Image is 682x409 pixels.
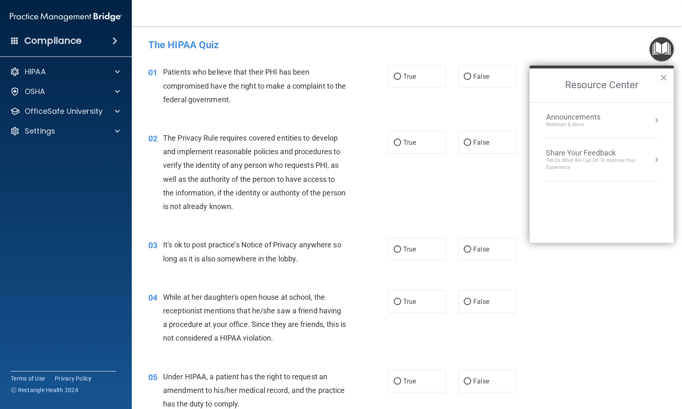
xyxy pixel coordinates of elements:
[10,126,120,136] a: Settings
[649,37,674,61] button: Open Resource Center
[464,74,471,80] input: False
[10,9,122,25] img: PMB logo
[473,245,489,253] span: False
[546,157,657,171] div: Tell Us What We Can Do to Improve Your Experience
[55,374,92,383] a: Privacy Policy
[403,298,416,306] span: True
[148,68,157,78] span: 01
[148,134,157,143] span: 02
[163,372,345,408] span: Under HIPAA, a patient has the right to request an amendment to his/her medical record, and the p...
[403,377,416,385] span: True
[163,240,341,263] span: It's ok to post practice’s Notice of Privacy anywhere so long as it is also somewhere in the lobby.
[163,134,346,211] span: The Privacy Rule requires covered entities to develop and implement reasonable policies and proce...
[10,106,120,116] a: OfficeSafe University
[464,140,471,146] input: False
[546,121,617,128] div: Webinars & More
[530,66,674,243] div: Resource Center
[473,377,489,385] span: False
[403,245,416,253] span: True
[11,386,78,394] span: Ⓒ Rectangle Health 2024
[25,87,45,96] p: OSHA
[25,126,55,136] p: Settings
[24,35,82,47] h4: Compliance
[25,106,103,116] p: OfficeSafe University
[473,73,489,80] span: False
[546,113,617,122] div: Announcements
[403,139,416,146] span: True
[473,298,489,306] span: False
[394,378,401,385] input: True
[403,73,416,80] span: True
[464,247,471,253] input: False
[10,87,120,96] a: OSHA
[25,67,46,77] p: HIPAA
[148,372,157,382] span: 05
[163,293,346,343] span: While at her daughter's open house at school, the receptionist mentions that he/she saw a friend ...
[394,74,401,80] input: True
[394,299,401,305] input: True
[163,68,346,103] span: Patients who believe that their PHI has been compromised have the right to make a complaint to th...
[546,148,657,157] div: Share Your Feedback
[148,40,666,50] h4: The HIPAA Quiz
[394,140,401,146] input: True
[11,374,45,383] a: Terms of Use
[464,378,471,385] input: False
[530,68,674,102] h2: Resource Center
[10,67,120,77] a: HIPAA
[148,293,157,303] span: 04
[473,139,489,146] span: False
[394,247,401,253] input: True
[464,299,471,305] input: False
[660,71,668,84] button: Close
[148,240,157,250] span: 03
